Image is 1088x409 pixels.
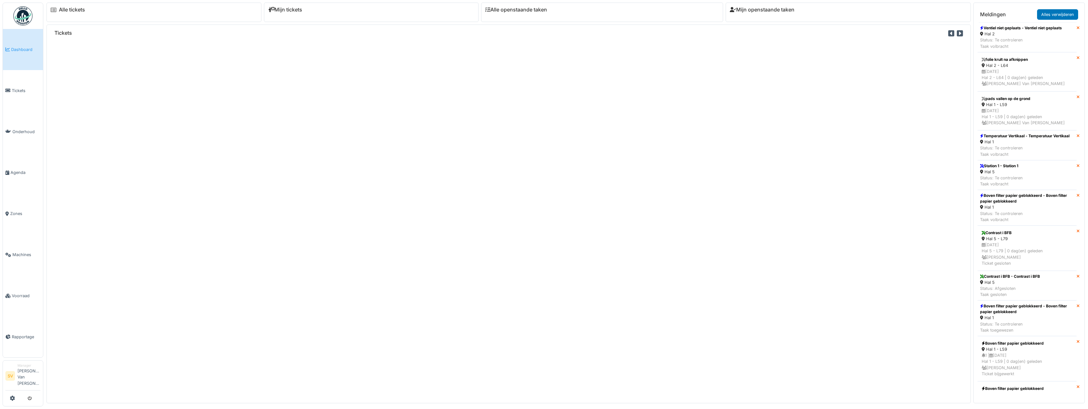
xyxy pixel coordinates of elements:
[980,285,1040,298] div: Status: Afgesloten Taak gesloten
[982,230,1072,236] div: Contrast i BFB
[980,163,1023,169] div: Station 1 - Station 1
[978,130,1077,160] a: Temperatuur Vertikaal - Temperatuur Vertikaal Hal 1 Status: Te controlerenTaak volbracht
[978,226,1077,271] a: Contrast i BFB Hal 5 - L79 [DATE]Hal 5 - L79 | 0 dag(en) geleden [PERSON_NAME]Ticket gesloten
[980,11,1006,18] h6: Meldingen
[980,204,1074,210] div: Hal 1
[3,316,43,357] a: Rapportage
[5,371,15,381] li: SV
[980,169,1023,175] div: Hal 5
[978,91,1077,131] a: pads vallen op de grond Hal 1 - L59 [DATE]Hal 1 - L59 | 0 dag(en) geleden [PERSON_NAME] Van [PERS...
[982,62,1072,68] div: Hal 2 - L64
[980,145,1070,157] div: Status: Te controleren Taak volbracht
[980,303,1074,315] div: Boven filter papier geblokkeerd - Boven filter papier geblokkeerd
[3,29,43,70] a: Dashboard
[980,31,1062,37] div: Hal 2
[3,111,43,152] a: Onderhoud
[18,363,40,389] li: [PERSON_NAME] Van [PERSON_NAME]
[978,271,1077,301] a: Contrast i BFB - Contrast i BFB Hal 5 Status: AfgeslotenTaak gesloten
[980,175,1023,187] div: Status: Te controleren Taak volbracht
[980,133,1070,139] div: Temperatuur Vertikaal - Temperatuur Vertikaal
[978,52,1077,91] a: folie krult na afknippen Hal 2 - L64 [DATE]Hal 2 - L64 | 0 dag(en) geleden [PERSON_NAME] Van [PER...
[12,88,40,94] span: Tickets
[982,346,1072,352] div: Hal 1 - L59
[982,352,1072,377] div: 1 | [DATE] Hal 1 - L59 | 0 dag(en) geleden [PERSON_NAME] Ticket bijgewerkt
[978,160,1077,190] a: Station 1 - Station 1 Hal 5 Status: Te controlerenTaak volbracht
[982,341,1072,346] div: Boven filter papier geblokkeerd
[982,386,1072,391] div: Boven filter papier geblokkeerd
[730,7,794,13] a: Mijn openstaande taken
[485,7,547,13] a: Alle openstaande taken
[12,252,40,258] span: Machines
[982,242,1072,266] div: [DATE] Hal 5 - L79 | 0 dag(en) geleden [PERSON_NAME] Ticket gesloten
[10,211,40,217] span: Zones
[980,37,1062,49] div: Status: Te controleren Taak volbracht
[11,169,40,176] span: Agenda
[13,6,32,25] img: Badge_color-CXgf-gQk.svg
[5,363,40,391] a: SV Manager[PERSON_NAME] Van [PERSON_NAME]
[982,108,1072,126] div: [DATE] Hal 1 - L59 | 0 dag(en) geleden [PERSON_NAME] Van [PERSON_NAME]
[978,22,1077,52] a: Ventiel niet geplaats - Ventiel niet geplaats Hal 2 Status: Te controlerenTaak volbracht
[54,30,72,36] h6: Tickets
[982,102,1072,108] div: Hal 1 - L59
[268,7,302,13] a: Mijn tickets
[982,68,1072,87] div: [DATE] Hal 2 - L64 | 0 dag(en) geleden [PERSON_NAME] Van [PERSON_NAME]
[3,275,43,316] a: Voorraad
[18,363,40,368] div: Manager
[12,129,40,135] span: Onderhoud
[12,334,40,340] span: Rapportage
[1037,9,1078,20] a: Alles verwijderen
[982,57,1072,62] div: folie krult na afknippen
[978,336,1077,381] a: Boven filter papier geblokkeerd Hal 1 - L59 1 |[DATE]Hal 1 - L59 | 0 dag(en) geleden [PERSON_NAME...
[3,234,43,275] a: Machines
[980,25,1062,31] div: Ventiel niet geplaats - Ventiel niet geplaats
[982,96,1072,102] div: pads vallen op de grond
[59,7,85,13] a: Alle tickets
[980,315,1074,321] div: Hal 1
[978,300,1077,336] a: Boven filter papier geblokkeerd - Boven filter papier geblokkeerd Hal 1 Status: Te controlerenTaa...
[980,211,1074,223] div: Status: Te controleren Taak volbracht
[980,321,1074,333] div: Status: Te controleren Taak toegewezen
[11,47,40,53] span: Dashboard
[3,152,43,193] a: Agenda
[982,236,1072,242] div: Hal 5 - L79
[12,293,40,299] span: Voorraad
[978,190,1077,226] a: Boven filter papier geblokkeerd - Boven filter papier geblokkeerd Hal 1 Status: Te controlerenTaa...
[980,193,1074,204] div: Boven filter papier geblokkeerd - Boven filter papier geblokkeerd
[980,139,1070,145] div: Hal 1
[3,193,43,234] a: Zones
[980,279,1040,285] div: Hal 5
[980,274,1040,279] div: Contrast i BFB - Contrast i BFB
[3,70,43,111] a: Tickets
